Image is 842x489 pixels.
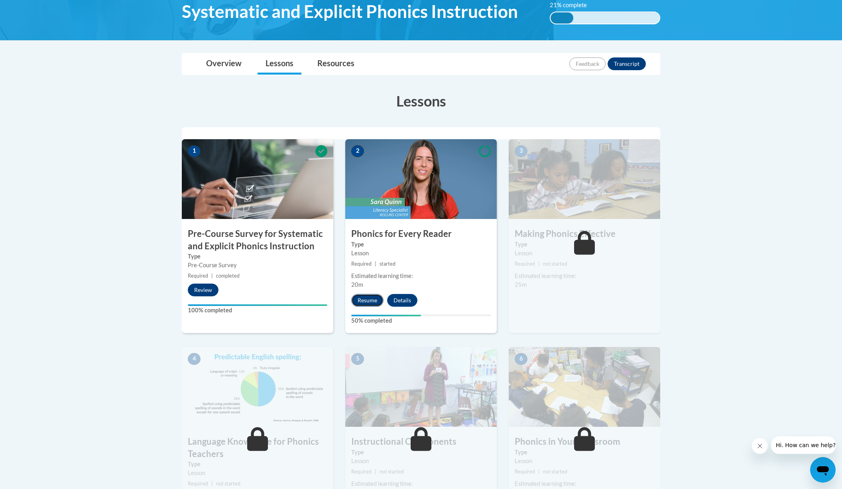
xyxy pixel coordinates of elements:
[387,294,417,307] button: Details
[380,261,395,267] span: started
[351,316,491,325] label: 50% completed
[198,53,250,75] a: Overview
[182,1,518,22] span: Systematic and Explicit Phonics Instruction
[515,272,654,280] div: Estimated learning time:
[515,281,527,288] span: 25m
[351,448,491,457] label: Type
[375,469,376,475] span: |
[211,481,213,487] span: |
[351,469,372,475] span: Required
[538,261,540,267] span: |
[345,347,497,427] img: Course Image
[182,436,333,460] h3: Language Knowledge for Phonics Teachers
[188,273,208,279] span: Required
[351,272,491,280] div: Estimated learning time:
[771,436,836,454] iframe: Message from company
[351,249,491,258] div: Lesson
[515,457,654,465] div: Lesson
[182,139,333,219] img: Course Image
[515,249,654,258] div: Lesson
[509,436,660,448] h3: Phonics in Your Classroom
[351,294,384,307] button: Resume
[309,53,362,75] a: Resources
[188,304,327,306] div: Your progress
[188,481,208,487] span: Required
[351,457,491,465] div: Lesson
[543,261,567,267] span: not started
[515,261,535,267] span: Required
[351,315,421,316] div: Your progress
[509,139,660,219] img: Course Image
[345,228,497,240] h3: Phonics for Every Reader
[188,145,201,157] span: 1
[345,139,497,219] img: Course Image
[211,273,213,279] span: |
[351,281,363,288] span: 20m
[182,228,333,252] h3: Pre-Course Survey for Systematic and Explicit Phonics Instruction
[258,53,301,75] a: Lessons
[188,252,327,261] label: Type
[752,438,768,454] iframe: Close message
[216,481,240,487] span: not started
[182,347,333,427] img: Course Image
[188,261,327,270] div: Pre-Course Survey
[551,12,573,24] div: 21% complete
[509,347,660,427] img: Course Image
[810,457,836,483] iframe: Button to launch messaging window
[351,145,364,157] span: 2
[188,306,327,315] label: 100% completed
[538,469,540,475] span: |
[515,469,535,475] span: Required
[351,353,364,365] span: 5
[188,469,327,477] div: Lesson
[182,91,660,111] h3: Lessons
[188,460,327,469] label: Type
[550,1,596,10] label: 21% complete
[345,436,497,448] h3: Instructional Components
[188,353,201,365] span: 4
[515,479,654,488] div: Estimated learning time:
[351,240,491,249] label: Type
[509,228,660,240] h3: Making Phonics Effective
[543,469,567,475] span: not started
[515,145,527,157] span: 3
[351,479,491,488] div: Estimated learning time:
[515,240,654,249] label: Type
[375,261,376,267] span: |
[380,469,404,475] span: not started
[351,261,372,267] span: Required
[608,57,646,70] button: Transcript
[216,273,240,279] span: completed
[515,448,654,457] label: Type
[515,353,527,365] span: 6
[569,57,606,70] button: Feedback
[188,284,218,296] button: Review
